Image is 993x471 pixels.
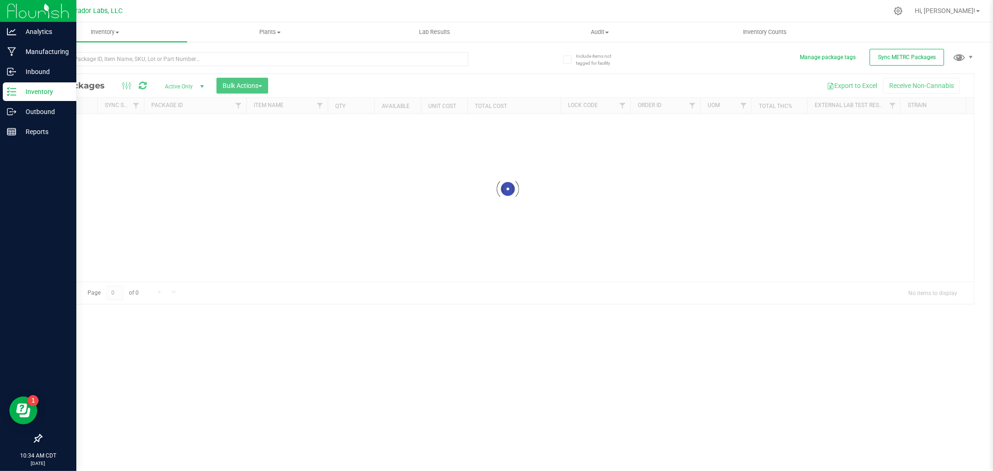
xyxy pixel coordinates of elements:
a: Plants [187,22,352,42]
inline-svg: Analytics [7,27,16,36]
span: Plants [188,28,351,36]
a: Audit [517,22,682,42]
button: Manage package tags [800,54,856,61]
p: Inventory [16,86,72,97]
button: Sync METRC Packages [870,49,944,66]
inline-svg: Reports [7,127,16,136]
p: Analytics [16,26,72,37]
inline-svg: Manufacturing [7,47,16,56]
p: Outbound [16,106,72,117]
inline-svg: Inbound [7,67,16,76]
inline-svg: Inventory [7,87,16,96]
span: Include items not tagged for facility [576,53,622,67]
input: Search Package ID, Item Name, SKU, Lot or Part Number... [41,52,468,66]
span: Sync METRC Packages [878,54,936,61]
a: Inventory Counts [682,22,847,42]
span: Hi, [PERSON_NAME]! [915,7,975,14]
span: Inventory [22,28,187,36]
span: Inventory Counts [730,28,799,36]
iframe: Resource center [9,397,37,424]
a: Inventory [22,22,187,42]
div: Manage settings [892,7,904,15]
p: 10:34 AM CDT [4,451,72,460]
p: Reports [16,126,72,137]
p: Inbound [16,66,72,77]
inline-svg: Outbound [7,107,16,116]
span: Lab Results [407,28,463,36]
iframe: Resource center unread badge [27,395,39,406]
p: Manufacturing [16,46,72,57]
a: Lab Results [352,22,517,42]
span: Audit [518,28,682,36]
span: Curador Labs, LLC [68,7,122,15]
p: [DATE] [4,460,72,467]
